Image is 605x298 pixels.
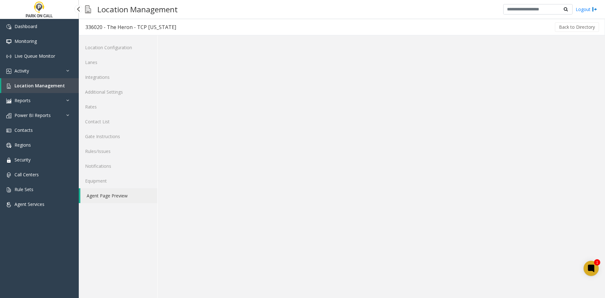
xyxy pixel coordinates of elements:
[14,127,33,133] span: Contacts
[14,97,31,103] span: Reports
[6,54,11,59] img: 'icon'
[6,98,11,103] img: 'icon'
[594,259,600,266] div: 1
[14,53,55,59] span: Live Queue Monitor
[79,144,157,159] a: Rules/Issues
[6,202,11,207] img: 'icon'
[14,186,33,192] span: Rule Sets
[592,6,597,13] img: logout
[79,99,157,114] a: Rates
[14,83,65,89] span: Location Management
[14,172,39,178] span: Call Centers
[79,85,157,99] a: Additional Settings
[14,68,29,74] span: Activity
[14,38,37,44] span: Monitoring
[14,23,37,29] span: Dashboard
[14,201,44,207] span: Agent Services
[79,40,157,55] a: Location Configuration
[79,114,157,129] a: Contact List
[94,2,181,17] h3: Location Management
[576,6,597,13] a: Logout
[6,69,11,74] img: 'icon'
[79,159,157,173] a: Notifications
[6,113,11,118] img: 'icon'
[85,2,91,17] img: pageIcon
[6,128,11,133] img: 'icon'
[79,55,157,70] a: Lanes
[555,22,599,32] button: Back to Directory
[6,143,11,148] img: 'icon'
[79,129,157,144] a: Gate Instructions
[6,187,11,192] img: 'icon'
[6,158,11,163] img: 'icon'
[14,142,31,148] span: Regions
[6,39,11,44] img: 'icon'
[14,157,31,163] span: Security
[6,172,11,178] img: 'icon'
[79,70,157,85] a: Integrations
[6,24,11,29] img: 'icon'
[14,112,51,118] span: Power BI Reports
[79,173,157,188] a: Equipment
[1,78,79,93] a: Location Management
[85,23,176,31] div: 336020 - The Heron - TCP [US_STATE]
[80,188,157,203] a: Agent Page Preview
[6,84,11,89] img: 'icon'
